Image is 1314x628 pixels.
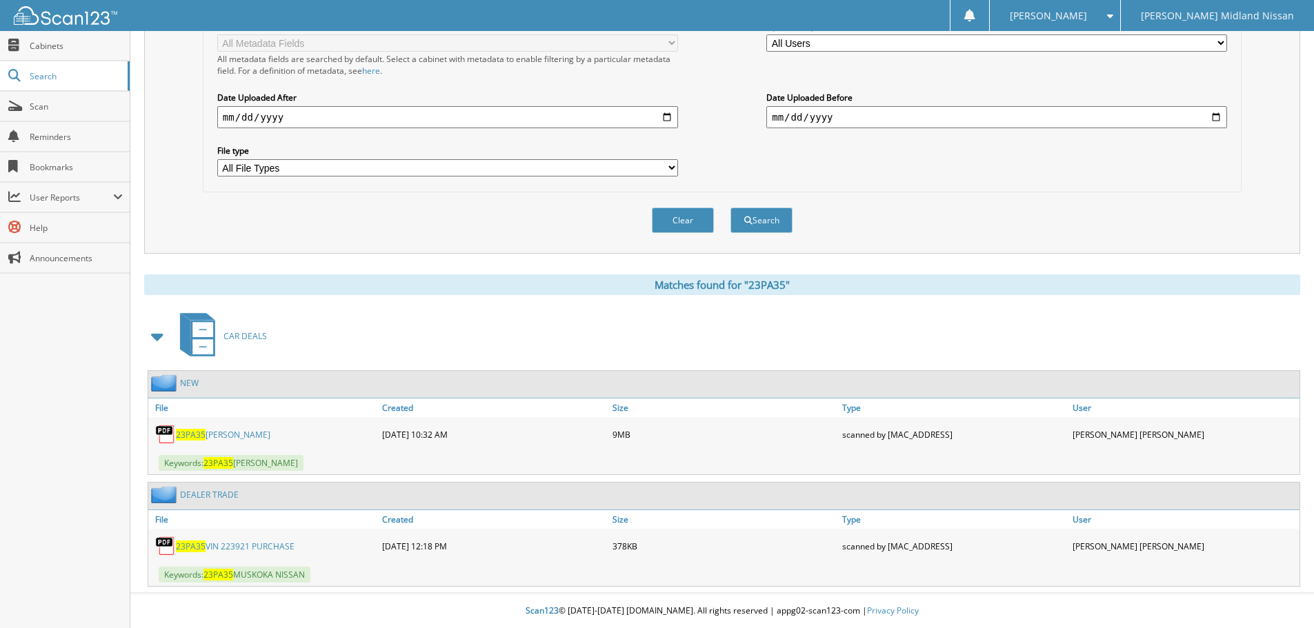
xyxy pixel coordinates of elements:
button: Search [730,207,793,233]
a: Size [609,398,839,417]
input: end [766,106,1227,128]
span: Cabinets [30,40,123,52]
span: Announcements [30,252,123,264]
a: 23PA35VIN 223921 PURCHASE [176,540,295,552]
div: scanned by [MAC_ADDRESS] [839,532,1069,560]
div: scanned by [MAC_ADDRESS] [839,421,1069,448]
div: [PERSON_NAME] [PERSON_NAME] [1069,532,1300,560]
a: Created [379,510,609,529]
span: Keywords: MUSKOKA NISSAN [159,567,310,583]
label: Date Uploaded Before [766,92,1227,103]
a: NEW [180,377,199,389]
span: [PERSON_NAME] Midland Nissan [1141,12,1294,20]
div: [PERSON_NAME] [PERSON_NAME] [1069,421,1300,448]
span: Keywords: [PERSON_NAME] [159,455,303,471]
a: 23PA35[PERSON_NAME] [176,429,270,440]
img: scan123-logo-white.svg [14,6,117,25]
a: Size [609,510,839,529]
span: User Reports [30,192,113,203]
span: Reminders [30,131,123,143]
span: Scan123 [526,605,559,616]
a: Privacy Policy [867,605,919,616]
span: Search [30,70,121,82]
span: CAR DEALS [223,330,267,342]
label: File type [217,145,678,156]
iframe: Chat Widget [1245,562,1314,628]
span: Scan [30,101,123,112]
img: folder2.png [151,374,180,392]
div: © [DATE]-[DATE] [DOMAIN_NAME]. All rights reserved | appg02-scan123-com | [130,594,1314,628]
span: 23PA35 [203,457,233,469]
a: DEALER TRADE [180,489,239,500]
img: PDF.png [155,424,176,445]
label: Date Uploaded After [217,92,678,103]
a: File [148,398,379,417]
div: [DATE] 10:32 AM [379,421,609,448]
div: 9MB [609,421,839,448]
span: 23PA35 [176,540,206,552]
a: Type [839,510,1069,529]
img: folder2.png [151,486,180,503]
span: 23PA35 [176,429,206,440]
div: All metadata fields are searched by default. Select a cabinet with metadata to enable filtering b... [217,53,678,77]
div: [DATE] 12:18 PM [379,532,609,560]
a: User [1069,398,1300,417]
div: Matches found for "23PA35" [144,274,1300,295]
a: CAR DEALS [172,309,267,363]
span: 23PA35 [203,569,233,580]
span: [PERSON_NAME] [1010,12,1087,20]
img: PDF.png [155,536,176,556]
span: Help [30,222,123,234]
input: start [217,106,678,128]
button: Clear [652,207,714,233]
a: Type [839,398,1069,417]
span: Bookmarks [30,161,123,173]
a: Created [379,398,609,417]
a: User [1069,510,1300,529]
div: 378KB [609,532,839,560]
a: File [148,510,379,529]
a: here [362,65,380,77]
